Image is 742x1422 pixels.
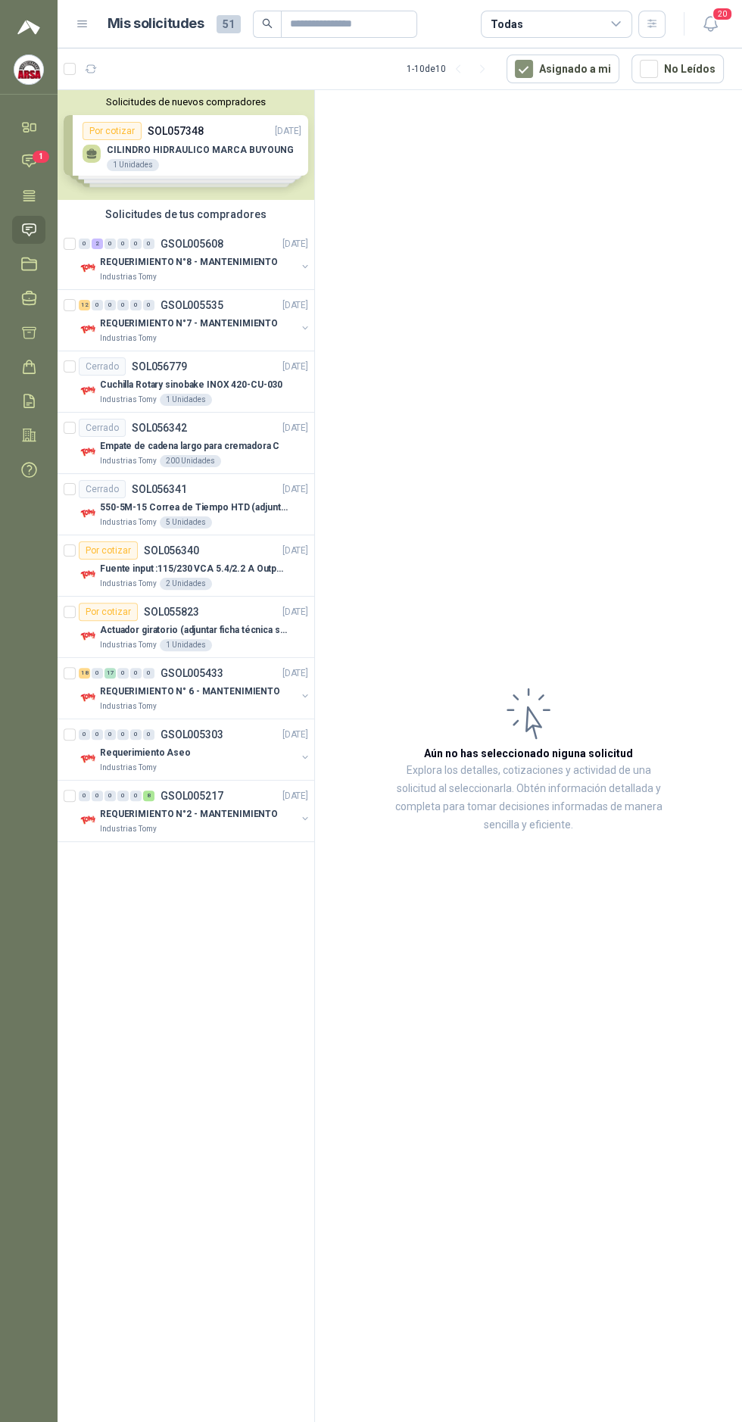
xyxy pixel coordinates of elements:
a: 0 2 0 0 0 0 GSOL005608[DATE] Company LogoREQUERIMIENTO N°8 - MANTENIMIENTOIndustrias Tomy [79,235,311,283]
img: Company Logo [79,688,97,706]
p: [DATE] [282,605,308,619]
p: Actuador giratorio (adjuntar ficha técnica si es diferente a festo) [100,623,288,638]
p: [DATE] [282,421,308,435]
button: Asignado a mi [507,55,619,83]
p: Industrias Tomy [100,823,157,835]
p: GSOL005608 [161,239,223,249]
a: Por cotizarSOL056340[DATE] Company LogoFuente input :115/230 VCA 5.4/2.2 A Output: 24 VDC 10 A 47... [58,535,314,597]
div: 18 [79,668,90,678]
div: 1 Unidades [160,394,212,406]
div: Por cotizar [79,541,138,560]
p: Industrias Tomy [100,394,157,406]
a: CerradoSOL056341[DATE] Company Logo550-5M-15 Correa de Tiempo HTD (adjuntar ficha y /o imagenes)I... [58,474,314,535]
div: 0 [143,300,154,310]
p: GSOL005217 [161,791,223,801]
p: GSOL005433 [161,668,223,678]
p: Cuchilla Rotary sinobake INOX 420-CU-030 [100,378,282,392]
p: [DATE] [282,237,308,251]
a: CerradoSOL056779[DATE] Company LogoCuchilla Rotary sinobake INOX 420-CU-030Industrias Tomy1 Unidades [58,351,314,413]
div: 0 [143,729,154,740]
span: 51 [217,15,241,33]
div: 0 [117,729,129,740]
h3: Aún no has seleccionado niguna solicitud [424,745,633,762]
p: Industrias Tomy [100,455,157,467]
p: SOL056341 [132,484,187,494]
div: 0 [79,729,90,740]
a: Por cotizarSOL055823[DATE] Company LogoActuador giratorio (adjuntar ficha técnica si es diferente... [58,597,314,658]
p: Industrias Tomy [100,578,157,590]
div: 0 [130,668,142,678]
a: 0 0 0 0 0 8 GSOL005217[DATE] Company LogoREQUERIMIENTO N°2 - MANTENIMIENTOIndustrias Tomy [79,787,311,835]
h1: Mis solicitudes [108,13,204,35]
p: SOL056342 [132,423,187,433]
a: 0 0 0 0 0 0 GSOL005303[DATE] Company LogoRequerimiento AseoIndustrias Tomy [79,725,311,774]
div: 200 Unidades [160,455,221,467]
div: 0 [143,239,154,249]
p: 550-5M-15 Correa de Tiempo HTD (adjuntar ficha y /o imagenes) [100,501,288,515]
span: 20 [712,7,733,21]
p: Industrias Tomy [100,700,157,713]
p: GSOL005303 [161,729,223,740]
p: Industrias Tomy [100,332,157,345]
div: 0 [79,239,90,249]
div: 2 Unidades [160,578,212,590]
div: 0 [130,791,142,801]
button: No Leídos [631,55,724,83]
div: 0 [104,300,116,310]
button: Solicitudes de nuevos compradores [64,96,308,108]
p: Fuente input :115/230 VCA 5.4/2.2 A Output: 24 VDC 10 A 47-63 Hz [100,562,288,576]
a: 1 [12,147,45,175]
div: Cerrado [79,419,126,437]
p: REQUERIMIENTO N°2 - MANTENIMIENTO [100,807,278,822]
p: Industrias Tomy [100,639,157,651]
img: Company Logo [79,811,97,829]
span: search [262,18,273,29]
div: 0 [104,791,116,801]
div: 1 - 10 de 10 [407,57,494,81]
div: 0 [104,239,116,249]
div: 0 [130,239,142,249]
img: Company Logo [79,627,97,645]
div: Cerrado [79,357,126,376]
img: Logo peakr [17,18,40,36]
p: GSOL005535 [161,300,223,310]
p: Requerimiento Aseo [100,746,191,760]
div: 0 [143,668,154,678]
div: 0 [117,300,129,310]
div: 17 [104,668,116,678]
img: Company Logo [79,382,97,400]
p: [DATE] [282,544,308,558]
img: Company Logo [79,750,97,768]
p: [DATE] [282,482,308,497]
div: 0 [92,791,103,801]
p: Industrias Tomy [100,762,157,774]
img: Company Logo [79,566,97,584]
p: Industrias Tomy [100,271,157,283]
a: 18 0 17 0 0 0 GSOL005433[DATE] Company LogoREQUERIMIENTO N° 6 - MANTENIMIENTOIndustrias Tomy [79,664,311,713]
div: Todas [491,16,522,33]
div: 2 [92,239,103,249]
div: 8 [143,791,154,801]
div: 0 [79,791,90,801]
div: 0 [117,668,129,678]
a: 12 0 0 0 0 0 GSOL005535[DATE] Company LogoREQUERIMIENTO N°7 - MANTENIMIENTOIndustrias Tomy [79,296,311,345]
img: Company Logo [79,259,97,277]
div: Solicitudes de tus compradores [58,200,314,229]
p: [DATE] [282,789,308,803]
img: Company Logo [14,55,43,84]
p: [DATE] [282,728,308,742]
p: SOL055823 [144,607,199,617]
div: 5 Unidades [160,516,212,529]
div: 0 [117,791,129,801]
p: REQUERIMIENTO N°7 - MANTENIMIENTO [100,317,278,331]
img: Company Logo [79,504,97,522]
span: 1 [33,151,49,163]
div: 0 [92,729,103,740]
p: Explora los detalles, cotizaciones y actividad de una solicitud al seleccionarla. Obtén informaci... [391,762,666,834]
button: 20 [697,11,724,38]
img: Company Logo [79,443,97,461]
p: Empate de cadena largo para cremadora C [100,439,279,454]
div: 0 [130,300,142,310]
div: Solicitudes de nuevos compradoresPor cotizarSOL057348[DATE] CILINDRO HIDRAULICO MARCA BUYOUNG1 Un... [58,90,314,200]
p: SOL056340 [144,545,199,556]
